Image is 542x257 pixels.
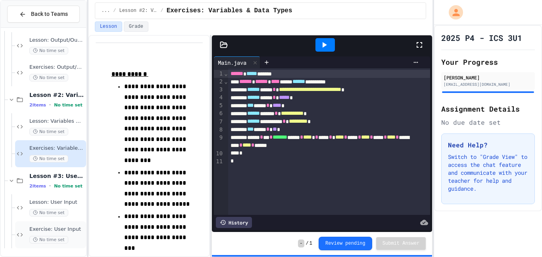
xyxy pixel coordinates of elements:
[216,217,252,228] div: History
[54,184,83,189] span: No time set
[119,8,157,14] span: Lesson #2: Variables & Data Types
[29,172,85,180] span: Lesson #3: User Input
[214,158,224,166] div: 11
[382,240,420,247] span: Submit Answer
[29,209,68,216] span: No time set
[441,56,535,68] h2: Your Progress
[31,10,68,18] span: Back to Teams
[440,3,465,21] div: My Account
[113,8,116,14] span: /
[441,103,535,114] h2: Assignment Details
[29,118,85,125] span: Lesson: Variables & Data Types
[448,153,528,193] p: Switch to "Grade View" to access the chat feature and communicate with your teacher for help and ...
[298,240,304,247] span: -
[214,102,224,110] div: 5
[319,237,372,250] button: Review pending
[29,236,68,243] span: No time set
[29,128,68,135] span: No time set
[214,58,250,67] div: Main.java
[49,102,51,108] span: •
[54,102,83,108] span: No time set
[29,37,85,44] span: Lesson: Output/Output Formatting
[224,70,228,77] span: Fold line
[95,21,122,32] button: Lesson
[214,150,224,158] div: 10
[29,64,85,71] span: Exercises: Output/Output Formatting
[444,81,532,87] div: [EMAIL_ADDRESS][DOMAIN_NAME]
[7,6,80,23] button: Back to Teams
[376,237,426,250] button: Submit Answer
[214,86,224,94] div: 3
[441,32,522,43] h1: 2025 P4 - ICS 3U1
[306,240,309,247] span: /
[49,183,51,189] span: •
[29,145,85,152] span: Exercises: Variables & Data Types
[214,134,224,150] div: 9
[124,21,148,32] button: Grade
[29,102,46,108] span: 2 items
[29,226,85,233] span: Exercise: User Input
[214,110,224,118] div: 6
[29,199,85,206] span: Lesson: User Input
[214,70,224,78] div: 1
[214,118,224,126] div: 7
[448,140,528,150] h3: Need Help?
[214,94,224,102] div: 4
[224,78,228,85] span: Fold line
[214,126,224,134] div: 8
[29,74,68,81] span: No time set
[214,78,224,86] div: 2
[309,240,312,247] span: 1
[29,155,68,162] span: No time set
[444,74,532,81] div: [PERSON_NAME]
[160,8,163,14] span: /
[29,91,85,99] span: Lesson #2: Variables & Data Types
[29,47,68,54] span: No time set
[214,56,260,68] div: Main.java
[102,8,110,14] span: ...
[29,184,46,189] span: 2 items
[441,118,535,127] div: No due date set
[167,6,292,15] span: Exercises: Variables & Data Types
